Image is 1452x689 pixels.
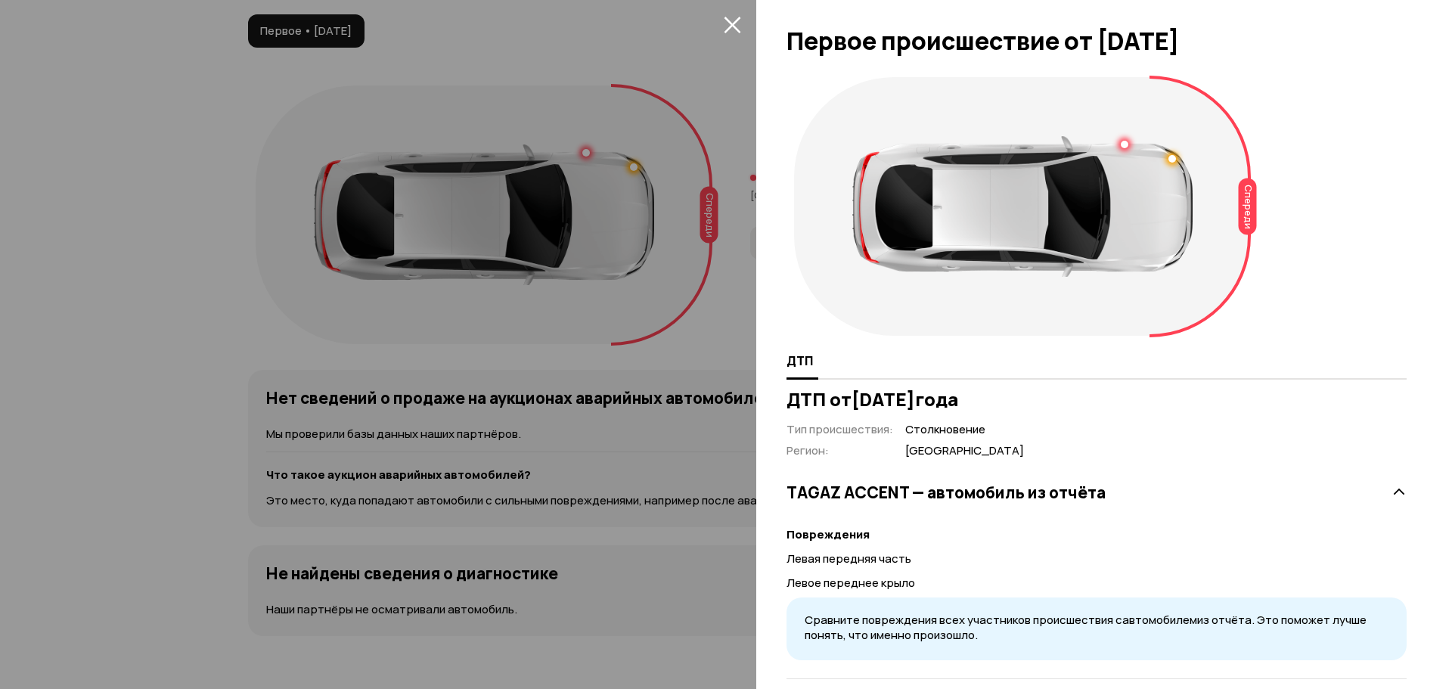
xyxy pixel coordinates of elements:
[905,422,1024,438] span: Столкновение
[720,12,744,36] button: закрыть
[786,551,1407,567] p: Левая передняя часть
[786,421,893,437] span: Тип происшествия :
[786,389,1407,410] h3: ДТП от [DATE] года
[786,575,1407,591] p: Левое переднее крыло
[805,612,1367,644] span: Сравните повреждения всех участников происшествия с автомобилем из отчёта. Это поможет лучше поня...
[786,483,1106,502] h3: TAGAZ ACCENT — автомобиль из отчёта
[786,353,813,368] span: ДТП
[786,526,870,542] strong: Повреждения
[905,443,1024,459] span: [GEOGRAPHIC_DATA]
[1239,178,1257,235] div: Спереди
[786,442,829,458] span: Регион :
